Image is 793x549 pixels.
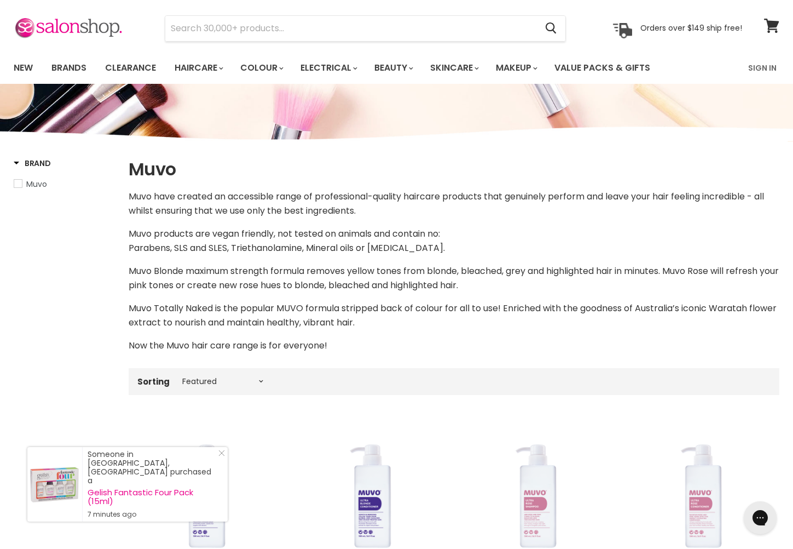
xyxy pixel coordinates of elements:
[88,450,217,519] div: Someone in [GEOGRAPHIC_DATA], [GEOGRAPHIC_DATA] purchased a
[14,178,115,190] a: Muvo
[232,56,290,79] a: Colour
[218,450,225,456] svg: Close Icon
[422,56,485,79] a: Skincare
[536,16,565,41] button: Search
[366,56,420,79] a: Beauty
[88,488,217,506] a: Gelish Fantastic Four Pack (15ml)
[129,158,779,181] h1: Muvo
[640,23,742,33] p: Orders over $149 ship free!
[129,190,764,217] span: Muvo have created an accessible range of professional-quality haircare products that genuinely pe...
[129,339,779,353] p: Now the Muvo hair care range is for everyone!
[292,56,364,79] a: Electrical
[738,497,782,538] iframe: Gorgias live chat messenger
[166,56,230,79] a: Haircare
[137,377,170,386] label: Sorting
[129,227,440,240] span: Muvo products are vegan friendly, not tested on animals and contain no:
[5,56,41,79] a: New
[488,56,544,79] a: Makeup
[27,447,82,522] a: Visit product page
[165,15,566,42] form: Product
[5,52,700,84] ul: Main menu
[129,264,779,293] p: efresh your pink tones or create new rose hues to blonde, bleached and highlighted hair.
[165,16,536,41] input: Search
[129,301,779,330] p: Muvo Totally Naked is the popular MUVO formula stripped back of colour for all to use! Enriched w...
[214,450,225,461] a: Close Notification
[129,242,445,254] span: Parabens, SLS and SLES, Triethanolamine, Mineral oils or [MEDICAL_DATA].
[14,158,51,169] h3: Brand
[88,510,217,519] small: 7 minutes ago
[129,265,730,277] span: Muvo Blonde maximum strength formula removes yellow tones from blonde, bleached, grey and highlig...
[546,56,658,79] a: Value Packs & Gifts
[742,56,783,79] a: Sign In
[97,56,164,79] a: Clearance
[43,56,95,79] a: Brands
[26,179,47,190] span: Muvo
